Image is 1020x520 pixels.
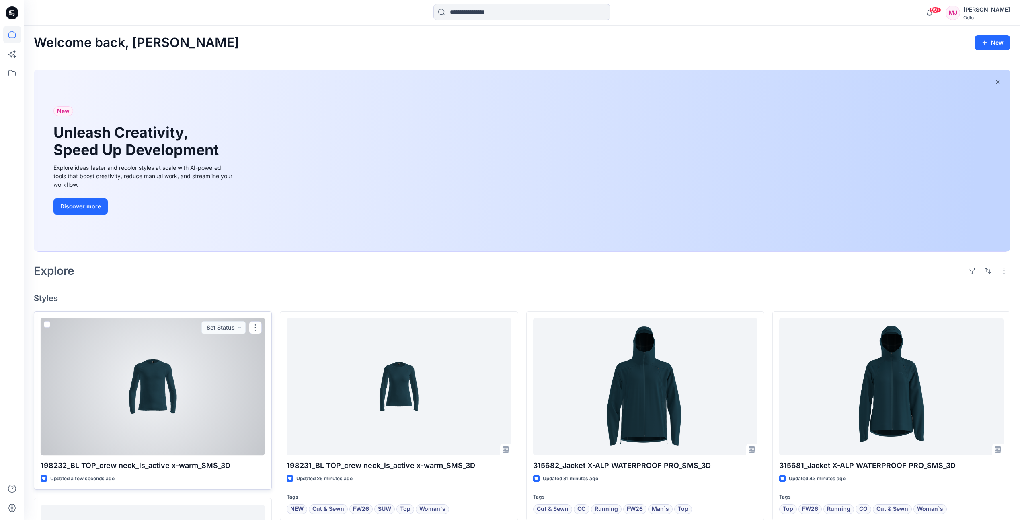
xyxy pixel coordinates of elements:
[41,318,265,455] a: 198232_BL TOP_crew neck_ls_active x-warm_SMS_3D
[290,504,304,514] span: NEW
[57,106,70,116] span: New
[353,504,369,514] span: FW26
[779,318,1004,455] a: 315681_Jacket X-ALP WATERPROOF PRO_SMS_3D
[287,493,511,501] p: Tags
[946,6,960,20] div: MJ
[577,504,586,514] span: CO
[533,460,757,471] p: 315682_Jacket X-ALP WATERPROOF PRO_SMS_3D
[287,318,511,455] a: 198231_BL TOP_crew neck_ls_active x-warm_SMS_3D
[779,460,1004,471] p: 315681_Jacket X-ALP WATERPROOF PRO_SMS_3D
[34,264,74,277] h2: Explore
[929,7,941,13] span: 99+
[419,504,445,514] span: Woman`s
[50,475,115,483] p: Updated a few seconds ago
[312,504,344,514] span: Cut & Sewn
[533,318,757,455] a: 315682_Jacket X-ALP WATERPROOF PRO_SMS_3D
[537,504,568,514] span: Cut & Sewn
[53,198,234,215] a: Discover more
[963,5,1010,14] div: [PERSON_NAME]
[543,475,598,483] p: Updated 31 minutes ago
[652,504,669,514] span: Man`s
[595,504,618,514] span: Running
[53,124,222,159] h1: Unleash Creativity, Speed Up Development
[859,504,868,514] span: CO
[533,493,757,501] p: Tags
[963,14,1010,21] div: Odlo
[779,493,1004,501] p: Tags
[53,198,108,215] button: Discover more
[34,293,1010,303] h4: Styles
[287,460,511,471] p: 198231_BL TOP_crew neck_ls_active x-warm_SMS_3D
[53,163,234,189] div: Explore ideas faster and recolor styles at scale with AI-powered tools that boost creativity, red...
[41,460,265,471] p: 198232_BL TOP_crew neck_ls_active x-warm_SMS_3D
[783,504,793,514] span: Top
[876,504,908,514] span: Cut & Sewn
[400,504,410,514] span: Top
[296,475,353,483] p: Updated 26 minutes ago
[378,504,391,514] span: SUW
[627,504,643,514] span: FW26
[789,475,846,483] p: Updated 43 minutes ago
[827,504,850,514] span: Running
[975,35,1010,50] button: New
[802,504,818,514] span: FW26
[34,35,239,50] h2: Welcome back, [PERSON_NAME]
[917,504,943,514] span: Woman`s
[678,504,688,514] span: Top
